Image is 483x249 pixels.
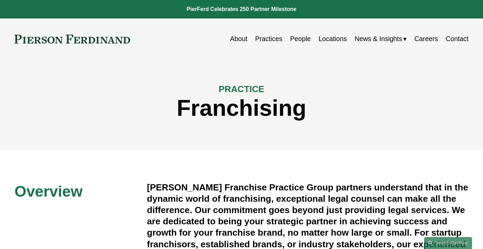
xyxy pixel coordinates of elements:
[230,32,247,46] a: About
[414,32,438,46] a: Careers
[219,84,265,94] span: PRACTICE
[318,32,347,46] a: Locations
[14,183,82,200] span: Overview
[355,32,407,46] a: folder dropdown
[355,33,402,45] span: News & Insights
[14,95,468,121] h1: Franchising
[255,32,282,46] a: Practices
[290,32,311,46] a: People
[424,237,472,249] a: Search this site
[446,32,469,46] a: Contact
